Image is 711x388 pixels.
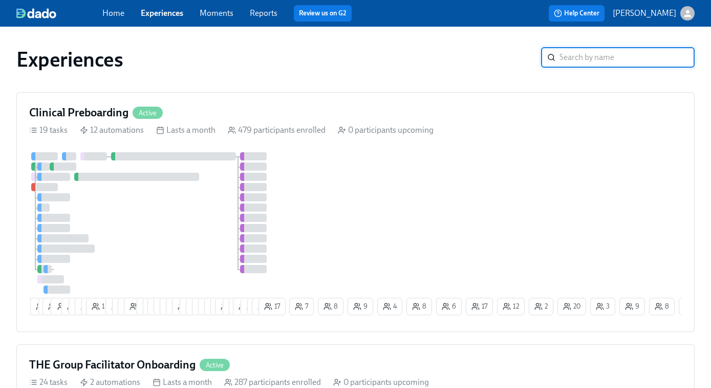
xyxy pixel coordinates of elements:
p: [PERSON_NAME] [613,8,676,19]
button: 14 [86,298,114,315]
button: 2 [529,298,553,315]
button: Help Center [549,5,605,22]
a: Moments [200,8,233,18]
span: 19 [239,301,256,312]
span: 7 [295,301,308,312]
button: 4 [192,298,217,315]
button: 17 [258,298,286,315]
span: 2 [534,301,548,312]
a: dado [16,8,102,18]
button: 12 [61,298,89,315]
button: 12 [497,298,525,315]
span: 3 [191,301,205,312]
a: Reports [250,8,277,18]
span: 6 [246,301,261,312]
button: 8 [649,298,675,315]
span: 13 [178,301,195,312]
h1: Experiences [16,47,123,72]
button: 11 [252,298,279,315]
button: 1 [51,298,75,315]
button: 8 [124,298,149,315]
button: 10 [679,298,707,315]
h4: THE Group Facilitator Onboarding [29,357,196,373]
span: 6 [442,301,456,312]
div: Lasts a month [156,125,216,136]
button: 16 [30,298,59,315]
span: 4 [198,301,211,312]
button: [PERSON_NAME] [613,6,695,21]
span: 8 [130,301,144,312]
div: 479 participants enrolled [228,125,326,136]
button: 3 [223,298,248,315]
button: 7 [289,298,314,315]
span: 8 [324,301,338,312]
button: 18 [42,298,71,315]
button: 6 [118,298,143,315]
button: 7 [247,298,272,315]
button: 17 [466,298,493,315]
button: 9 [619,298,645,315]
span: 14 [165,301,182,312]
span: 17 [264,301,280,312]
a: Experiences [141,8,183,18]
div: 0 participants upcoming [338,125,434,136]
button: 2 [229,298,253,315]
span: Active [133,109,163,117]
span: 9 [625,301,639,312]
span: Active [200,361,230,369]
div: 2 automations [80,377,140,388]
a: Home [102,8,124,18]
button: 5 [137,298,162,315]
button: 3 [81,298,106,315]
div: 24 tasks [29,377,68,388]
button: 1 [112,298,137,315]
button: 4 [377,298,402,315]
span: 12 [503,301,519,312]
span: 6 [123,301,138,312]
span: 6 [74,301,89,312]
button: 7 [210,298,235,315]
div: 19 tasks [29,125,68,136]
span: 8 [655,301,669,312]
button: 19 [233,298,262,315]
button: 11 [166,298,193,315]
button: 3 [143,298,168,315]
button: 14 [160,298,188,315]
button: 3 [204,298,229,315]
div: Lasts a month [153,377,212,388]
button: 8 [318,298,343,315]
button: 7 [198,298,223,315]
button: 22 [154,298,181,315]
a: Review us on G2 [299,8,347,18]
div: 0 participants upcoming [333,377,429,388]
button: 6 [69,298,94,315]
div: 287 participants enrolled [224,377,321,388]
span: 23 [153,301,170,312]
button: Review us on G2 [294,5,352,22]
img: dado [16,8,56,18]
span: 4 [383,301,397,312]
span: 20 [563,301,580,312]
div: 12 automations [80,125,144,136]
button: 9 [105,298,131,315]
button: 8 [406,298,432,315]
span: 24 [221,301,238,312]
button: 3 [180,298,205,315]
h4: Clinical Preboarding [29,105,128,120]
span: 9 [111,301,125,312]
button: 23 [147,298,176,315]
span: 12 [67,301,83,312]
span: 3 [228,301,242,312]
span: 3 [210,301,224,312]
span: 18 [48,301,66,312]
span: 3 [596,301,610,312]
button: 13 [172,298,200,315]
span: Help Center [554,8,599,18]
button: 6 [75,298,100,315]
button: 24 [215,298,243,315]
span: 6 [80,301,95,312]
input: Search by name [559,47,695,68]
button: 20 [557,298,586,315]
span: 14 [92,301,109,312]
span: 9 [353,301,368,312]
